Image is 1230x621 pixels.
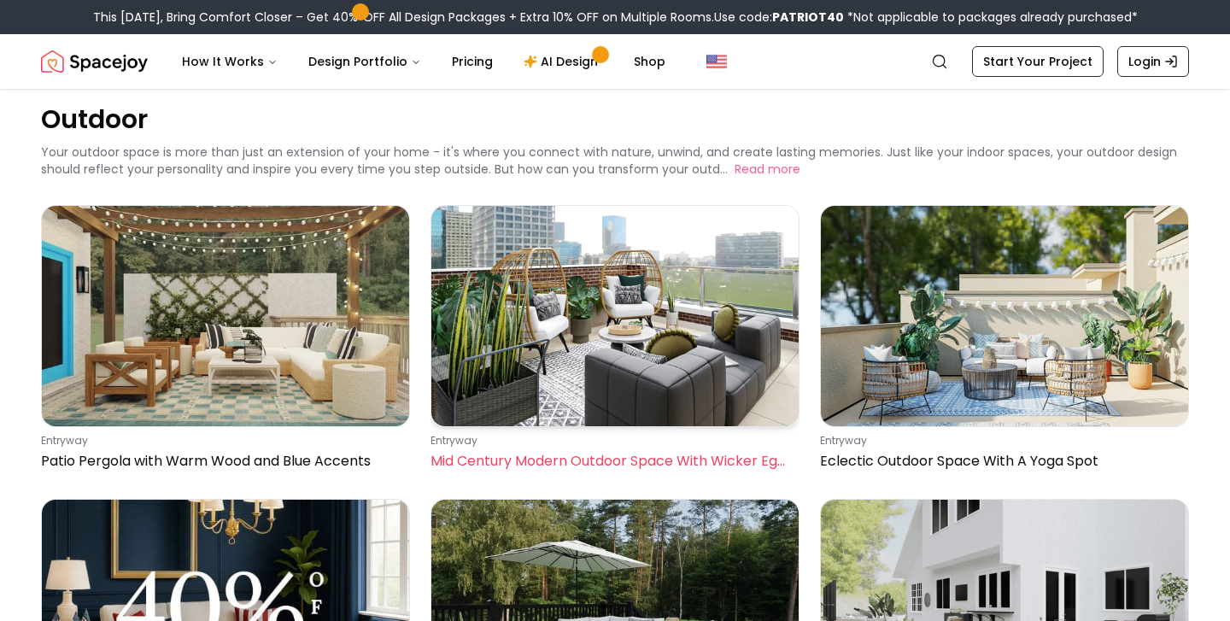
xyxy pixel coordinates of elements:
p: entryway [430,434,793,448]
a: Login [1117,46,1189,77]
img: Mid Century Modern Outdoor Space With Wicker Egg Chairs [431,206,799,426]
span: Use code: [714,9,844,26]
p: Patio Pergola with Warm Wood and Blue Accents [41,451,403,472]
img: Patio Pergola with Warm Wood and Blue Accents [42,206,409,426]
div: This [DATE], Bring Comfort Closer – Get 40% OFF All Design Packages + Extra 10% OFF on Multiple R... [93,9,1138,26]
a: Pricing [438,44,507,79]
button: Read more [735,161,800,178]
a: Shop [620,44,679,79]
p: Eclectic Outdoor Space With A Yoga Spot [820,451,1182,472]
a: Mid Century Modern Outdoor Space With Wicker Egg ChairsentrywayMid Century Modern Outdoor Space W... [430,205,799,478]
p: Mid Century Modern Outdoor Space With Wicker Egg Chairs [430,451,793,472]
a: Eclectic Outdoor Space With A Yoga SpotentrywayEclectic Outdoor Space With A Yoga Spot [820,205,1189,478]
nav: Global [41,34,1189,89]
a: Start Your Project [972,46,1104,77]
p: entryway [41,434,403,448]
img: Eclectic Outdoor Space With A Yoga Spot [821,206,1188,426]
img: United States [706,51,727,72]
a: Patio Pergola with Warm Wood and Blue AccentsentrywayPatio Pergola with Warm Wood and Blue Accents [41,205,410,478]
b: PATRIOT40 [772,9,844,26]
p: Your outdoor space is more than just an extension of your home - it's where you connect with natu... [41,144,1177,178]
a: Spacejoy [41,44,148,79]
p: entryway [820,434,1182,448]
button: Design Portfolio [295,44,435,79]
span: *Not applicable to packages already purchased* [844,9,1138,26]
button: How It Works [168,44,291,79]
a: AI Design [510,44,617,79]
p: Outdoor [41,102,1189,137]
nav: Main [168,44,679,79]
img: Spacejoy Logo [41,44,148,79]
